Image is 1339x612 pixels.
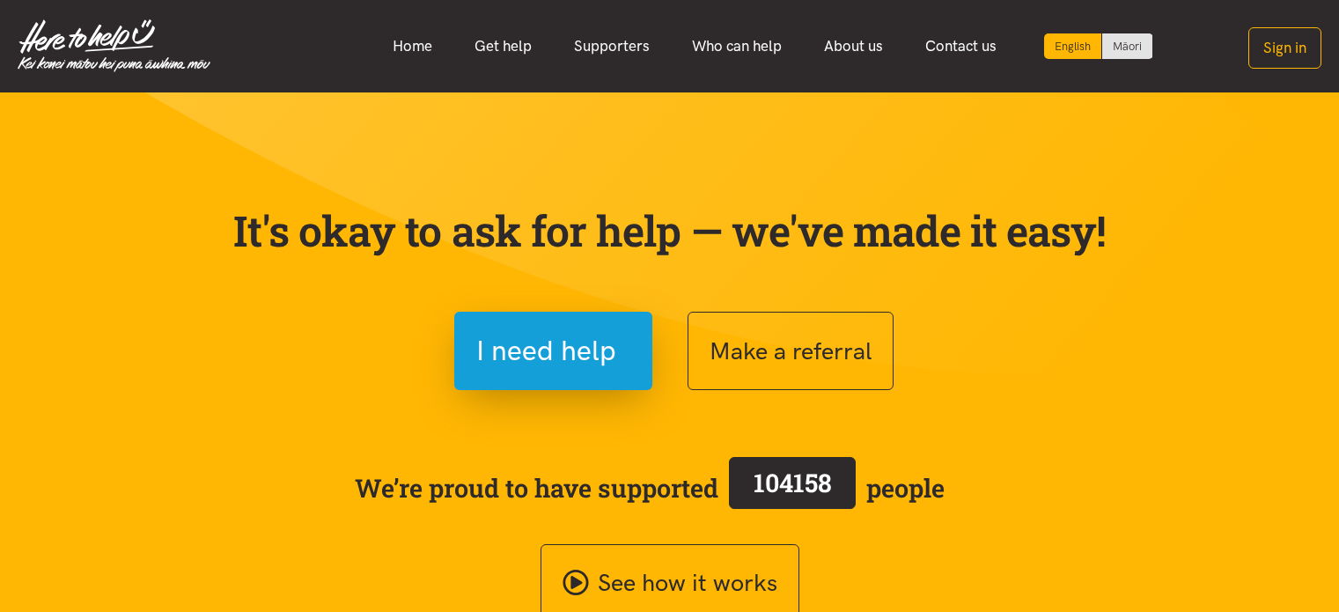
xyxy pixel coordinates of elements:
[355,453,945,522] span: We’re proud to have supported people
[454,312,652,390] button: I need help
[1248,27,1321,69] button: Sign in
[688,312,894,390] button: Make a referral
[1044,33,1102,59] div: Current language
[803,27,904,65] a: About us
[904,27,1018,65] a: Contact us
[671,27,803,65] a: Who can help
[718,453,866,522] a: 104158
[754,466,832,499] span: 104158
[553,27,671,65] a: Supporters
[1044,33,1153,59] div: Language toggle
[453,27,553,65] a: Get help
[18,19,210,72] img: Home
[230,205,1110,256] p: It's okay to ask for help — we've made it easy!
[372,27,453,65] a: Home
[1102,33,1152,59] a: Switch to Te Reo Māori
[476,328,616,373] span: I need help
